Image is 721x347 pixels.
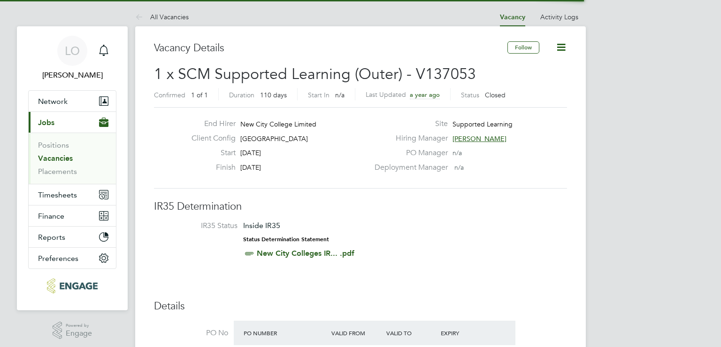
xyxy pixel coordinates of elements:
[154,65,476,83] span: 1 x SCM Supported Learning (Outer) - V137053
[260,91,287,99] span: 110 days
[241,324,329,341] div: PO Number
[184,163,236,173] label: Finish
[38,118,54,127] span: Jobs
[154,41,507,55] h3: Vacancy Details
[507,41,539,54] button: Follow
[29,91,116,111] button: Network
[453,134,506,143] span: [PERSON_NAME]
[500,13,525,21] a: Vacancy
[154,300,567,313] h3: Details
[453,149,462,157] span: n/a
[135,13,189,21] a: All Vacancies
[38,190,77,199] span: Timesheets
[240,120,316,128] span: New City College Limited
[191,91,208,99] span: 1 of 1
[65,45,80,57] span: LO
[308,91,330,99] label: Start In
[369,119,448,129] label: Site
[29,205,116,226] button: Finance
[38,254,78,263] span: Preferences
[329,324,384,341] div: Valid From
[38,154,73,163] a: Vacancies
[257,249,354,258] a: New City Colleges IR... .pdf
[28,278,116,293] a: Go to home page
[66,322,92,330] span: Powered by
[29,227,116,247] button: Reports
[384,324,439,341] div: Valid To
[438,324,493,341] div: Expiry
[240,163,261,172] span: [DATE]
[47,278,97,293] img: morganhunt-logo-retina.png
[38,233,65,242] span: Reports
[184,119,236,129] label: End Hirer
[38,97,68,106] span: Network
[485,91,506,99] span: Closed
[17,26,128,310] nav: Main navigation
[229,91,254,99] label: Duration
[154,328,228,338] label: PO No
[240,134,308,143] span: [GEOGRAPHIC_DATA]
[243,236,329,243] strong: Status Determination Statement
[184,134,236,143] label: Client Config
[410,91,440,99] span: a year ago
[38,141,69,150] a: Positions
[369,134,448,143] label: Hiring Manager
[184,148,236,158] label: Start
[243,221,280,230] span: Inside IR35
[240,149,261,157] span: [DATE]
[28,70,116,81] span: Luke O'Neill
[163,221,238,231] label: IR35 Status
[29,184,116,205] button: Timesheets
[29,248,116,268] button: Preferences
[540,13,578,21] a: Activity Logs
[38,212,64,221] span: Finance
[28,36,116,81] a: LO[PERSON_NAME]
[369,148,448,158] label: PO Manager
[454,163,464,172] span: n/a
[453,120,513,128] span: Supported Learning
[38,167,77,176] a: Placements
[335,91,345,99] span: n/a
[154,91,185,99] label: Confirmed
[66,330,92,338] span: Engage
[154,200,567,213] h3: IR35 Determination
[53,322,92,339] a: Powered byEngage
[29,133,116,184] div: Jobs
[29,112,116,133] button: Jobs
[369,163,448,173] label: Deployment Manager
[461,91,479,99] label: Status
[366,90,406,99] label: Last Updated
